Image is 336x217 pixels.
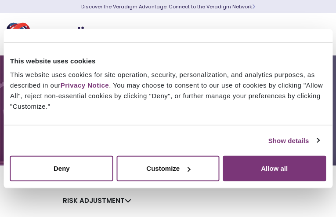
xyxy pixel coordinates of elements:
[252,3,255,10] span: Learn More
[63,196,131,205] a: Risk Adjustment
[268,135,319,146] a: Show details
[10,55,326,66] div: This website uses cookies
[81,3,255,10] a: Discover the Veradigm Advantage: Connect to the Veradigm NetworkLearn More
[223,156,326,181] button: Allow all
[10,70,326,112] div: This website uses cookies for site operation, security, personalization, and analytics purposes, ...
[310,23,323,46] button: Toggle Navigation Menu
[10,156,113,181] button: Deny
[116,156,220,181] button: Customize
[61,81,109,89] a: Privacy Notice
[7,20,112,49] img: Veradigm logo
